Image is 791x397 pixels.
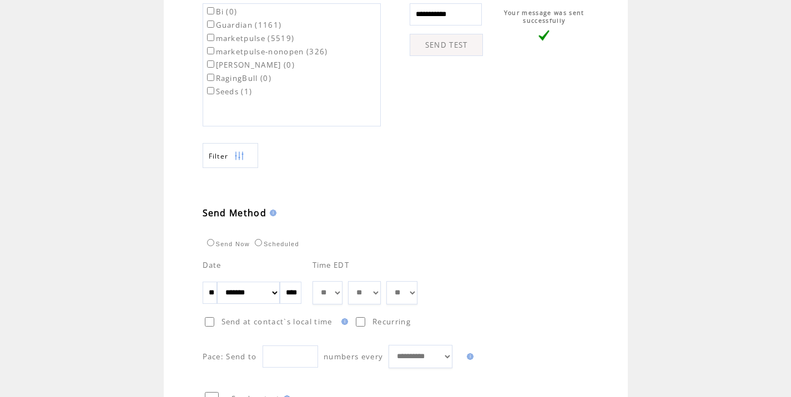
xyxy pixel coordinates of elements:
input: marketpulse (5519) [207,34,214,41]
img: help.gif [338,318,348,325]
img: help.gif [266,210,276,216]
img: vLarge.png [538,30,550,41]
input: Send Now [207,239,214,246]
input: RagingBull (0) [207,74,214,81]
span: Recurring [372,317,411,327]
input: Bi (0) [207,7,214,14]
input: Seeds (1) [207,87,214,94]
input: [PERSON_NAME] (0) [207,60,214,68]
label: [PERSON_NAME] (0) [205,60,295,70]
label: Bi (0) [205,7,238,17]
label: Scheduled [252,241,299,247]
span: numbers every [324,352,383,362]
label: Seeds (1) [205,86,253,96]
label: Send Now [204,241,250,247]
img: filters.png [234,144,244,169]
label: Guardian (1161) [205,20,282,30]
span: Time EDT [313,260,350,270]
a: Filter [203,143,258,168]
span: Your message was sent successfully [504,9,585,24]
img: help.gif [463,353,473,360]
input: Guardian (1161) [207,21,214,28]
label: marketpulse (5519) [205,33,295,43]
span: Show filters [209,151,229,161]
span: Date [203,260,221,270]
span: Send at contact`s local time [221,317,332,327]
label: marketpulse-nonopen (326) [205,47,328,57]
label: RagingBull (0) [205,73,272,83]
input: marketpulse-nonopen (326) [207,47,214,54]
span: Pace: Send to [203,352,257,362]
span: Send Method [203,207,267,219]
input: Scheduled [255,239,262,246]
a: SEND TEST [410,34,483,56]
